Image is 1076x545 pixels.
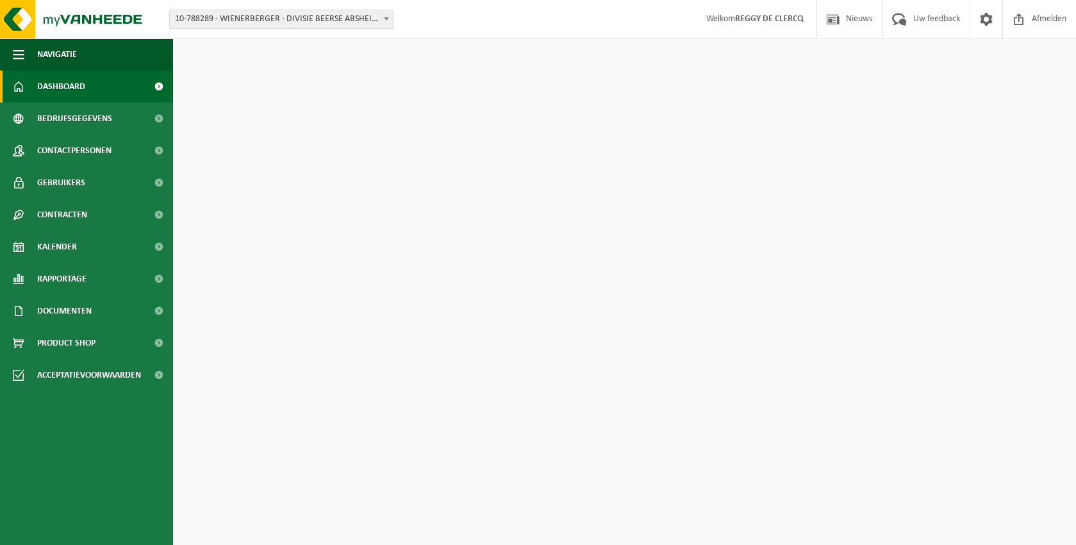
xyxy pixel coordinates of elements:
strong: REGGY DE CLERCQ [735,14,804,24]
span: Acceptatievoorwaarden [37,359,141,391]
span: 10-788289 - WIENERBERGER - DIVISIE BEERSE ABSHEIDE - BEERSE [169,10,393,29]
span: Dashboard [37,71,85,103]
span: Gebruikers [37,167,85,199]
span: Product Shop [37,327,95,359]
span: Documenten [37,295,92,327]
span: Bedrijfsgegevens [37,103,112,135]
span: 10-788289 - WIENERBERGER - DIVISIE BEERSE ABSHEIDE - BEERSE [170,10,393,28]
span: Contactpersonen [37,135,112,167]
span: Rapportage [37,263,87,295]
span: Contracten [37,199,87,231]
span: Kalender [37,231,77,263]
span: Navigatie [37,38,77,71]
